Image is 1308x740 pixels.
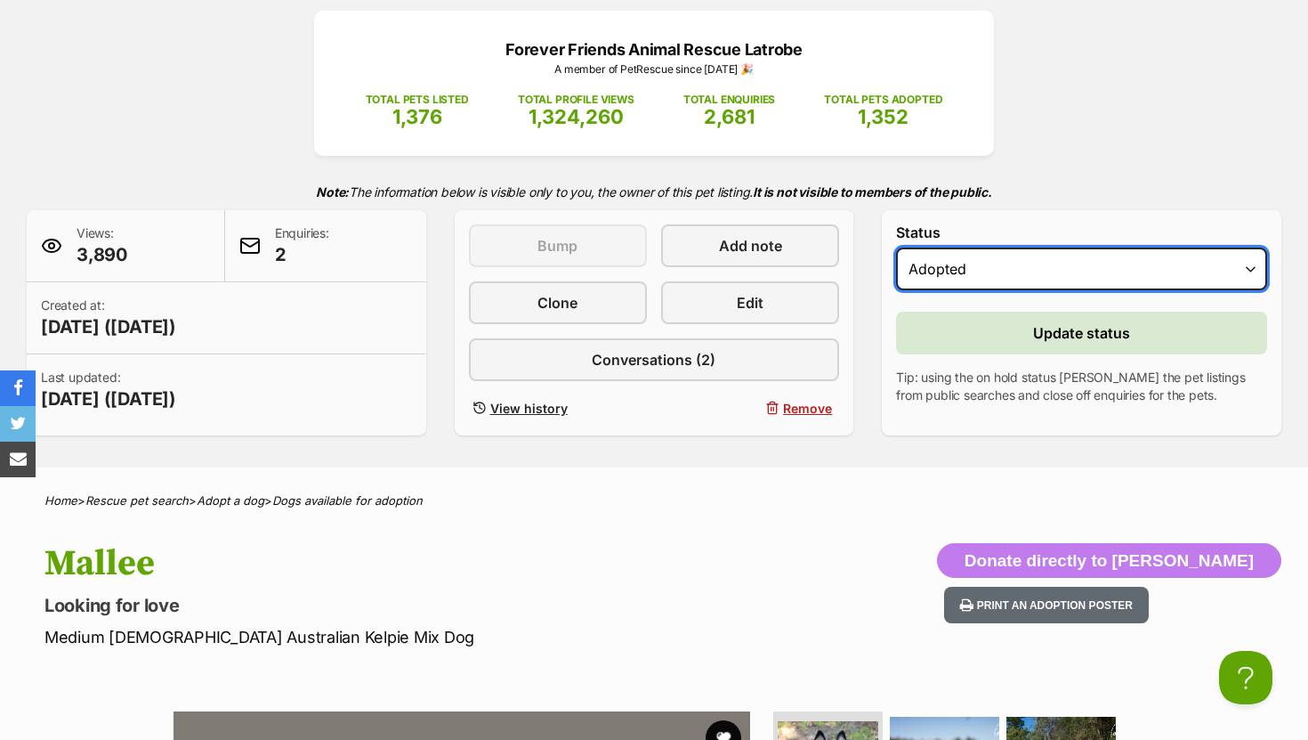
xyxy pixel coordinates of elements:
p: TOTAL ENQUIRIES [683,92,775,108]
a: Home [44,493,77,508]
span: 2 [275,242,329,267]
a: View history [469,395,647,421]
p: TOTAL PETS LISTED [366,92,469,108]
button: Donate directly to [PERSON_NAME] [937,543,1281,579]
p: Last updated: [41,369,176,411]
span: 1,352 [858,105,908,128]
span: Bump [537,235,577,256]
a: Add note [661,224,839,267]
span: Remove [783,399,832,418]
span: View history [490,399,568,418]
a: Conversations (2) [469,338,840,381]
p: A member of PetRescue since [DATE] 🎉 [341,61,967,77]
a: Adopt a dog [197,493,264,508]
button: Print an adoption poster [944,587,1149,623]
button: Update status [896,312,1267,354]
label: Status [896,224,1267,240]
span: 2,681 [704,105,755,128]
button: Bump [469,224,647,267]
span: Update status [1033,322,1130,344]
p: Views: [77,224,127,267]
p: TOTAL PETS ADOPTED [824,92,942,108]
a: Edit [661,281,839,324]
span: Add note [719,235,782,256]
span: 1,324,260 [529,105,624,128]
span: 3,890 [77,242,127,267]
span: Conversations (2) [592,349,715,370]
a: Clone [469,281,647,324]
button: Remove [661,395,839,421]
span: [DATE] ([DATE]) [41,314,176,339]
p: Tip: using the on hold status [PERSON_NAME] the pet listings from public searches and close off e... [896,369,1267,404]
p: Looking for love [44,593,797,618]
span: [DATE] ([DATE]) [41,386,176,411]
p: Enquiries: [275,224,329,267]
p: Forever Friends Animal Rescue Latrobe [341,37,967,61]
span: 1,376 [392,105,442,128]
p: TOTAL PROFILE VIEWS [518,92,634,108]
a: Rescue pet search [85,493,189,508]
p: The information below is visible only to you, the owner of this pet listing. [27,174,1281,210]
iframe: Help Scout Beacon - Open [1219,651,1272,704]
span: Edit [737,292,763,313]
strong: It is not visible to members of the public. [753,184,992,199]
a: Dogs available for adoption [272,493,423,508]
h1: Mallee [44,543,797,584]
span: Clone [537,292,577,313]
strong: Note: [316,184,349,199]
p: Medium [DEMOGRAPHIC_DATA] Australian Kelpie Mix Dog [44,625,797,649]
p: Created at: [41,297,176,339]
